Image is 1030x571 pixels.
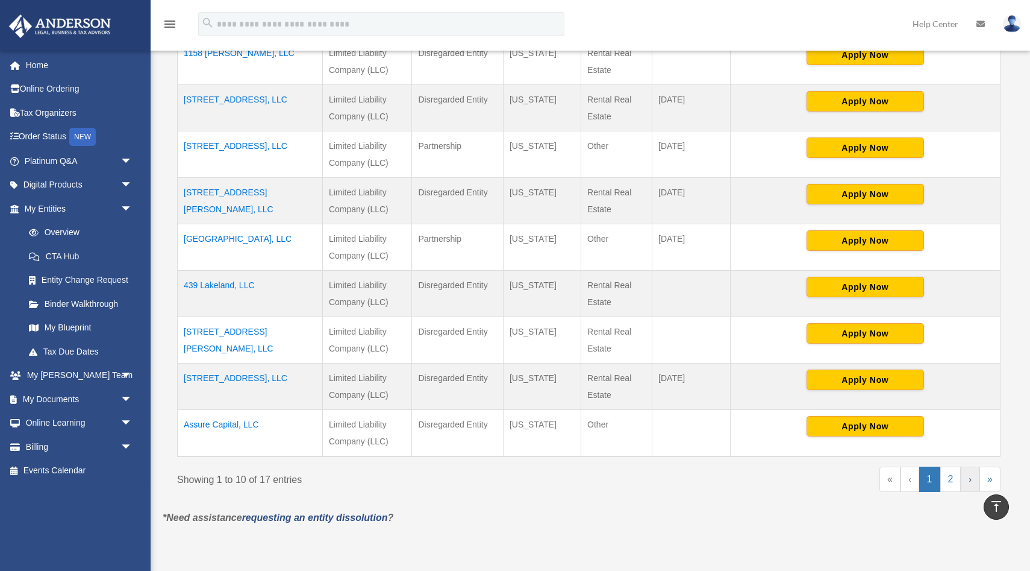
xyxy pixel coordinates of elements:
td: Partnership [412,131,503,178]
td: Rental Real Estate [581,39,652,85]
td: Limited Liability Company (LLC) [322,131,412,178]
td: Limited Liability Company (LLC) [322,39,412,85]
td: [US_STATE] [503,271,581,317]
a: Online Learningarrow_drop_down [8,411,151,435]
td: Limited Liability Company (LLC) [322,178,412,224]
td: Disregarded Entity [412,364,503,410]
em: *Need assistance ? [163,513,393,523]
a: Platinum Q&Aarrow_drop_down [8,149,151,173]
td: Rental Real Estate [581,85,652,131]
td: Disregarded Entity [412,271,503,317]
span: arrow_drop_down [120,197,145,221]
td: [DATE] [652,131,730,178]
button: Apply Now [807,277,924,297]
td: [US_STATE] [503,39,581,85]
button: Apply Now [807,91,924,112]
a: Home [8,53,151,77]
a: Entity Change Request [17,268,145,292]
td: [US_STATE] [503,178,581,224]
span: arrow_drop_down [120,149,145,174]
button: Apply Now [807,137,924,158]
td: Other [581,410,652,457]
a: vertical_align_top [984,494,1009,520]
td: Partnership [412,224,503,271]
td: [US_STATE] [503,317,581,364]
a: Digital Productsarrow_drop_down [8,173,151,197]
td: [DATE] [652,364,730,410]
td: 439 Lakeland, LLC [178,271,323,317]
td: Rental Real Estate [581,271,652,317]
i: search [201,16,214,30]
a: Tax Due Dates [17,339,145,364]
a: CTA Hub [17,244,145,268]
button: Apply Now [807,230,924,251]
div: NEW [69,128,96,146]
td: [STREET_ADDRESS], LLC [178,85,323,131]
td: Disregarded Entity [412,410,503,457]
button: Apply Now [807,184,924,204]
td: Limited Liability Company (LLC) [322,364,412,410]
td: Assure Capital, LLC [178,410,323,457]
td: Other [581,224,652,271]
td: [US_STATE] [503,224,581,271]
td: [US_STATE] [503,85,581,131]
td: [STREET_ADDRESS], LLC [178,131,323,178]
a: Last [979,467,1000,492]
td: Rental Real Estate [581,317,652,364]
a: Previous [900,467,919,492]
a: Binder Walkthrough [17,292,145,316]
a: My [PERSON_NAME] Teamarrow_drop_down [8,364,151,388]
td: Rental Real Estate [581,178,652,224]
button: Apply Now [807,370,924,390]
td: 1158 [PERSON_NAME], LLC [178,39,323,85]
a: 2 [940,467,961,492]
td: Limited Liability Company (LLC) [322,317,412,364]
a: Tax Organizers [8,101,151,125]
div: Showing 1 to 10 of 17 entries [177,467,580,488]
td: Limited Liability Company (LLC) [322,410,412,457]
td: Rental Real Estate [581,364,652,410]
button: Apply Now [807,323,924,344]
a: My Entitiesarrow_drop_down [8,197,145,221]
td: [STREET_ADDRESS], LLC [178,364,323,410]
a: 1 [919,467,940,492]
td: Limited Liability Company (LLC) [322,224,412,271]
span: arrow_drop_down [120,411,145,436]
td: [DATE] [652,178,730,224]
td: Disregarded Entity [412,85,503,131]
td: Other [581,131,652,178]
a: requesting an entity dissolution [242,513,388,523]
td: [US_STATE] [503,410,581,457]
td: [GEOGRAPHIC_DATA], LLC [178,224,323,271]
a: First [879,467,900,492]
td: [DATE] [652,224,730,271]
td: Disregarded Entity [412,39,503,85]
td: Limited Liability Company (LLC) [322,85,412,131]
span: arrow_drop_down [120,387,145,412]
img: User Pic [1003,15,1021,33]
i: vertical_align_top [989,499,1003,514]
td: [US_STATE] [503,131,581,178]
button: Apply Now [807,416,924,437]
td: [DATE] [652,85,730,131]
a: My Blueprint [17,316,145,340]
td: Disregarded Entity [412,178,503,224]
span: arrow_drop_down [120,435,145,459]
a: Billingarrow_drop_down [8,435,151,459]
a: menu [163,21,177,31]
td: Limited Liability Company (LLC) [322,271,412,317]
i: menu [163,17,177,31]
a: Online Ordering [8,77,151,101]
td: [STREET_ADDRESS][PERSON_NAME], LLC [178,317,323,364]
td: [STREET_ADDRESS][PERSON_NAME], LLC [178,178,323,224]
a: Events Calendar [8,459,151,483]
a: Overview [17,221,139,245]
button: Apply Now [807,45,924,65]
a: My Documentsarrow_drop_down [8,387,151,411]
a: Order StatusNEW [8,125,151,150]
td: Disregarded Entity [412,317,503,364]
a: Next [961,467,979,492]
span: arrow_drop_down [120,173,145,198]
td: [US_STATE] [503,364,581,410]
img: Anderson Advisors Platinum Portal [5,14,114,38]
